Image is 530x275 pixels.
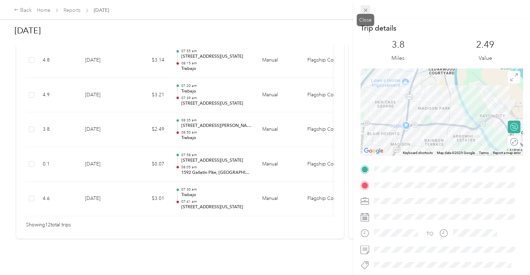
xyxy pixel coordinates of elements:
[362,146,385,155] img: Google
[391,54,405,63] p: Miles
[361,23,396,33] p: Trip details
[476,39,494,50] p: 2.49
[427,230,433,237] div: TO
[479,54,492,63] p: Value
[362,146,385,155] a: Open this area in Google Maps (opens a new window)
[357,14,374,26] div: Close
[479,151,489,155] a: Terms (opens in new tab)
[437,151,475,155] span: Map data ©2025 Google
[403,151,433,155] button: Keyboard shortcuts
[491,236,530,275] iframe: Everlance-gr Chat Button Frame
[392,39,405,50] p: 3.8
[493,151,521,155] a: Report a map error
